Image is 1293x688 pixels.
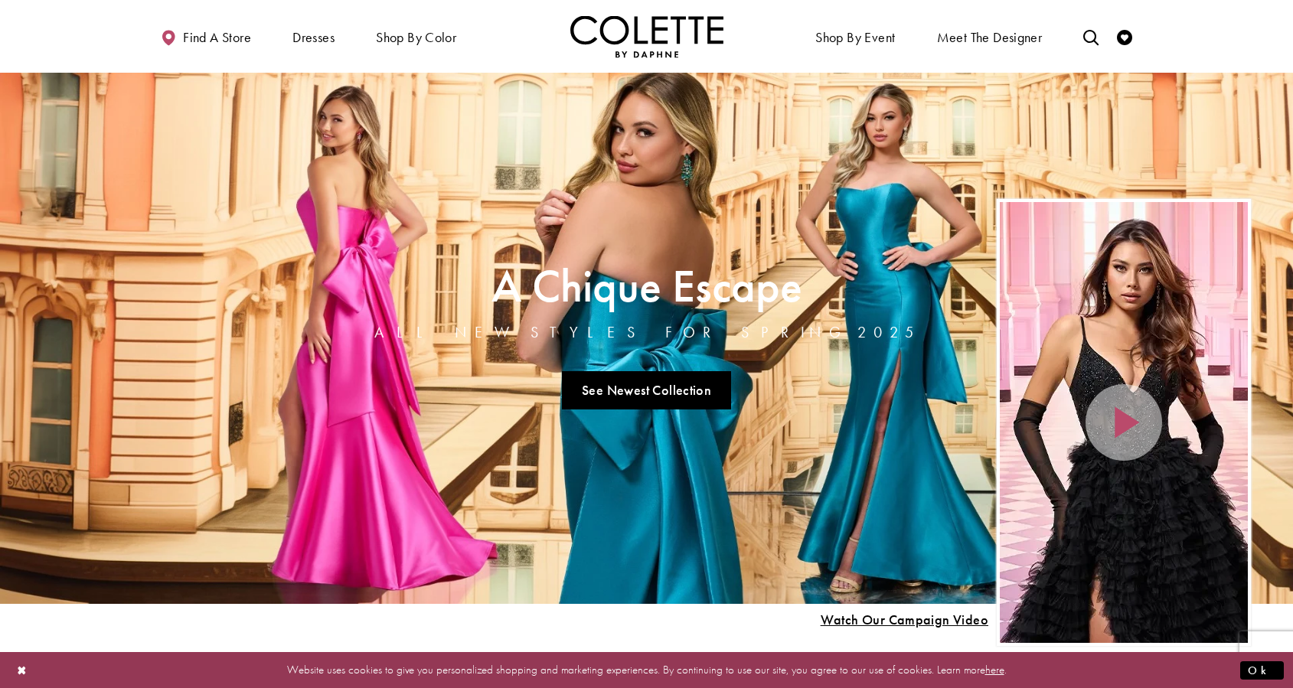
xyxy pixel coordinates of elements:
[570,15,723,57] a: Visit Home Page
[157,15,255,57] a: Find a store
[562,371,732,409] a: See Newest Collection A Chique Escape All New Styles For Spring 2025
[370,365,924,416] ul: Slider Links
[372,15,460,57] span: Shop by color
[570,15,723,57] img: Colette by Daphne
[820,612,988,628] span: Play Slide #15 Video
[292,30,335,45] span: Dresses
[815,30,895,45] span: Shop By Event
[1079,15,1102,57] a: Toggle search
[1113,15,1136,57] a: Check Wishlist
[289,15,338,57] span: Dresses
[183,30,251,45] span: Find a store
[933,15,1046,57] a: Meet the designer
[376,30,456,45] span: Shop by color
[985,662,1004,677] a: here
[1240,660,1284,680] button: Submit Dialog
[9,657,35,683] button: Close Dialog
[110,660,1183,680] p: Website uses cookies to give you personalized shopping and marketing experiences. By continuing t...
[811,15,899,57] span: Shop By Event
[937,30,1043,45] span: Meet the designer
